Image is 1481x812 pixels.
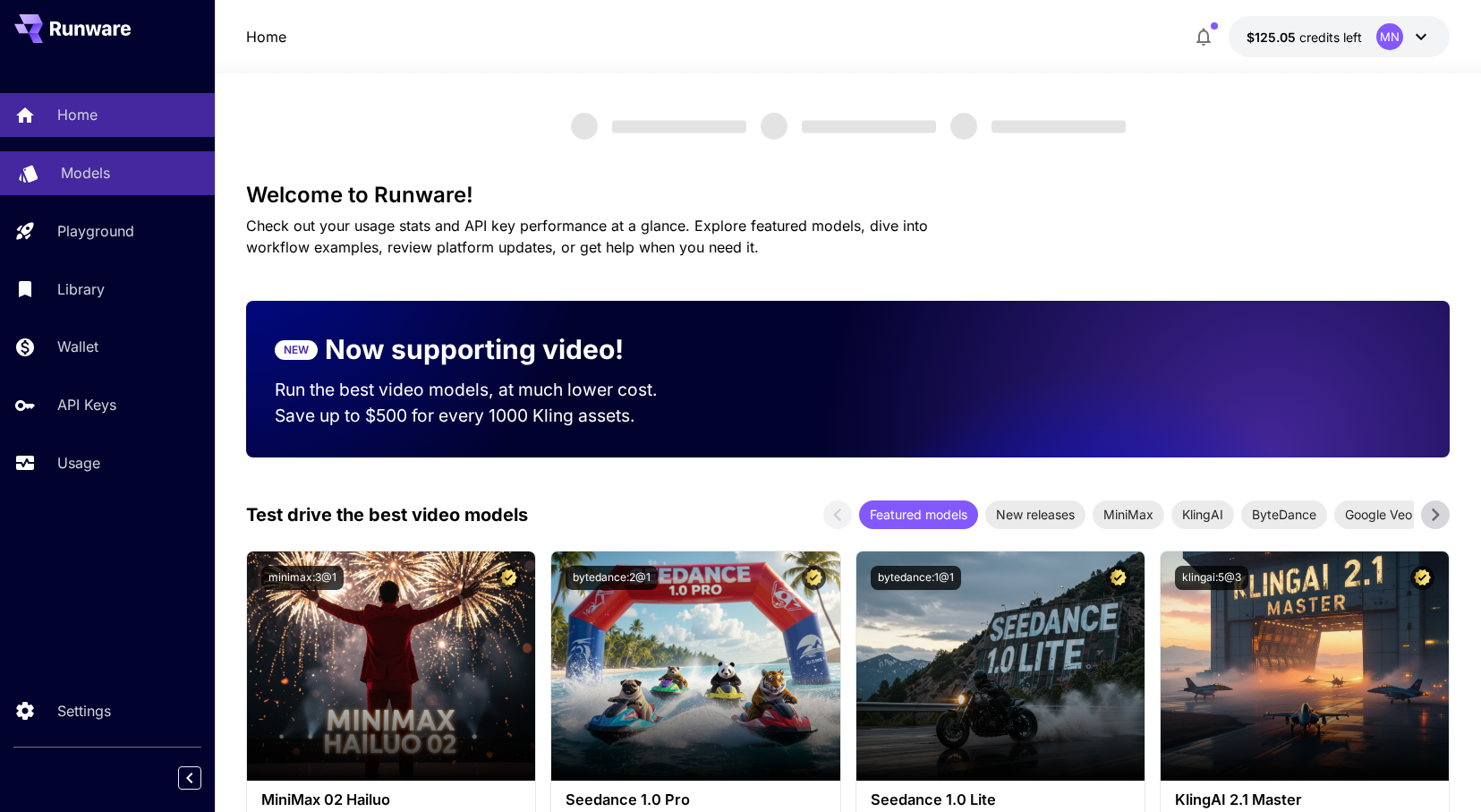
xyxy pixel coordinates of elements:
h3: MiniMax 02 Hailuo [261,791,521,808]
div: MiniMax [1093,500,1164,529]
img: alt [1161,551,1449,781]
img: tab_keywords_by_traffic_grey.svg [178,104,192,118]
button: Certified Model – Vetted for best performance and includes a commercial license. [802,566,826,590]
span: KlingAI [1171,505,1234,524]
p: Models [61,162,110,184]
button: bytedance:2@1 [566,566,658,590]
p: API Keys [57,394,116,415]
p: Playground [57,220,134,242]
button: minimax:3@1 [261,566,344,590]
div: New releases [985,500,1085,529]
button: $125.05454MN [1229,16,1450,57]
div: Keywords by Traffic [198,106,302,117]
p: Library [57,278,105,300]
span: New releases [985,505,1085,524]
button: Collapse sidebar [178,766,201,790]
button: Certified Model – Vetted for best performance and includes a commercial license. [1106,566,1130,590]
h3: Seedance 1.0 Pro [566,791,825,808]
p: Wallet [57,336,98,357]
p: NEW [284,342,309,358]
div: Google Veo [1334,500,1423,529]
h3: Welcome to Runware! [246,183,1449,208]
img: website_grey.svg [29,47,43,61]
div: $125.05454 [1247,28,1362,47]
div: KlingAI [1171,500,1234,529]
p: Run the best video models, at much lower cost. [275,377,692,403]
p: Test drive the best video models [246,501,528,528]
img: tab_domain_overview_orange.svg [48,104,63,118]
span: $125.05 [1247,30,1299,45]
span: credits left [1299,30,1362,45]
span: Check out your usage stats and API key performance at a glance. Explore featured models, dive int... [246,217,928,256]
div: v 4.0.25 [50,29,88,43]
div: Domain: [URL] [47,47,127,61]
nav: breadcrumb [246,26,286,47]
div: Collapse sidebar [192,762,215,794]
p: Save up to $500 for every 1000 Kling assets. [275,403,692,429]
span: ByteDance [1241,505,1327,524]
p: Home [57,104,98,125]
button: bytedance:1@1 [871,566,961,590]
img: alt [856,551,1145,781]
a: Home [246,26,286,47]
div: Domain Overview [68,106,160,117]
div: ByteDance [1241,500,1327,529]
p: Now supporting video! [325,329,624,370]
span: Google Veo [1334,505,1423,524]
img: alt [551,551,839,781]
img: alt [247,551,535,781]
div: MN [1376,23,1403,50]
div: Featured models [859,500,978,529]
h3: Seedance 1.0 Lite [871,791,1130,808]
button: klingai:5@3 [1175,566,1248,590]
button: Certified Model – Vetted for best performance and includes a commercial license. [1410,566,1434,590]
span: Featured models [859,505,978,524]
button: Certified Model – Vetted for best performance and includes a commercial license. [497,566,521,590]
h3: KlingAI 2.1 Master [1175,791,1434,808]
img: logo_orange.svg [29,29,43,43]
span: MiniMax [1093,505,1164,524]
p: Settings [57,700,111,722]
p: Usage [57,452,100,474]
